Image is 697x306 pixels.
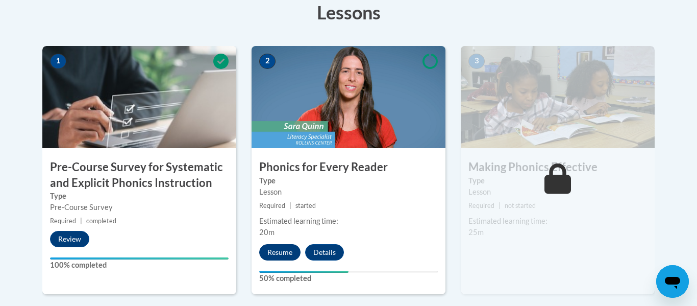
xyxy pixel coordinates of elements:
img: Course Image [252,46,445,148]
label: 50% completed [259,273,438,284]
span: started [295,202,316,209]
button: Resume [259,244,301,261]
label: Type [468,175,647,186]
button: Details [305,244,344,261]
label: 100% completed [50,260,229,271]
h3: Making Phonics Effective [461,159,655,175]
div: Your progress [259,271,348,273]
iframe: Button to launch messaging window [656,265,689,298]
h3: Pre-Course Survey for Systematic and Explicit Phonics Instruction [42,159,236,191]
span: 3 [468,54,485,69]
span: 25m [468,228,484,237]
div: Estimated learning time: [468,216,647,227]
span: | [80,217,82,225]
div: Lesson [259,186,438,198]
span: Required [259,202,285,209]
label: Type [50,191,229,202]
span: | [499,202,501,209]
span: 1 [50,54,66,69]
span: Required [468,202,494,209]
span: 2 [259,54,276,69]
label: Type [259,175,438,186]
span: 20m [259,228,275,237]
h3: Phonics for Every Reader [252,159,445,175]
span: | [289,202,291,209]
div: Lesson [468,186,647,198]
img: Course Image [461,46,655,148]
div: Pre-Course Survey [50,202,229,213]
span: Required [50,217,76,225]
span: not started [505,202,536,209]
button: Review [50,231,89,247]
div: Your progress [50,257,229,260]
div: Estimated learning time: [259,216,438,227]
span: completed [86,217,116,225]
img: Course Image [42,46,236,148]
